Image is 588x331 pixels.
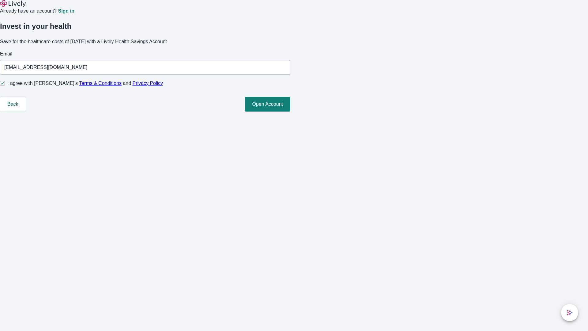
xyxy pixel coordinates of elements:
svg: Lively AI Assistant [567,310,573,316]
button: Open Account [245,97,290,112]
a: Privacy Policy [133,81,163,86]
span: I agree with [PERSON_NAME]’s and [7,80,163,87]
button: chat [561,304,578,321]
a: Sign in [58,9,74,13]
a: Terms & Conditions [79,81,122,86]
